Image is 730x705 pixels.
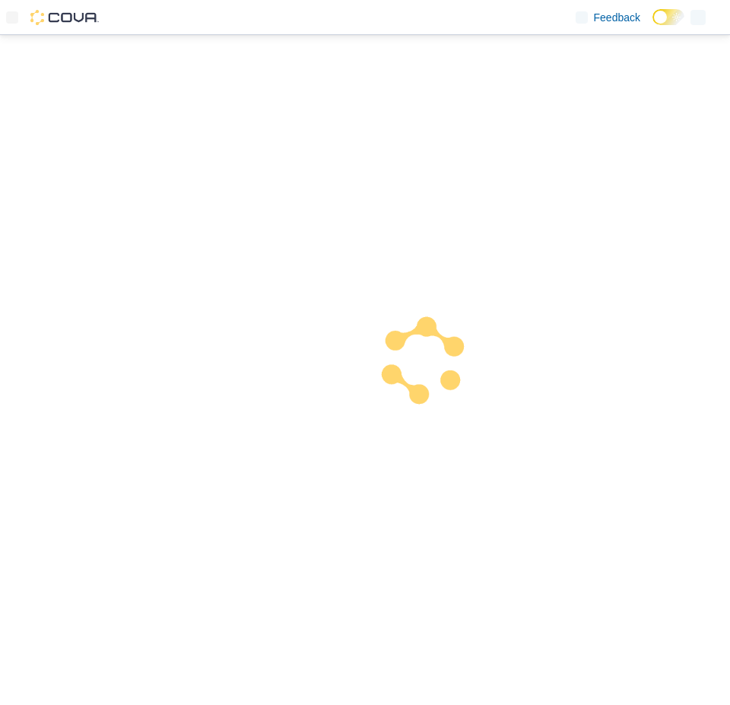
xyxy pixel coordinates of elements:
[594,10,640,25] span: Feedback
[30,10,99,25] img: Cova
[570,2,646,33] a: Feedback
[652,9,684,25] input: Dark Mode
[365,303,479,418] img: cova-loader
